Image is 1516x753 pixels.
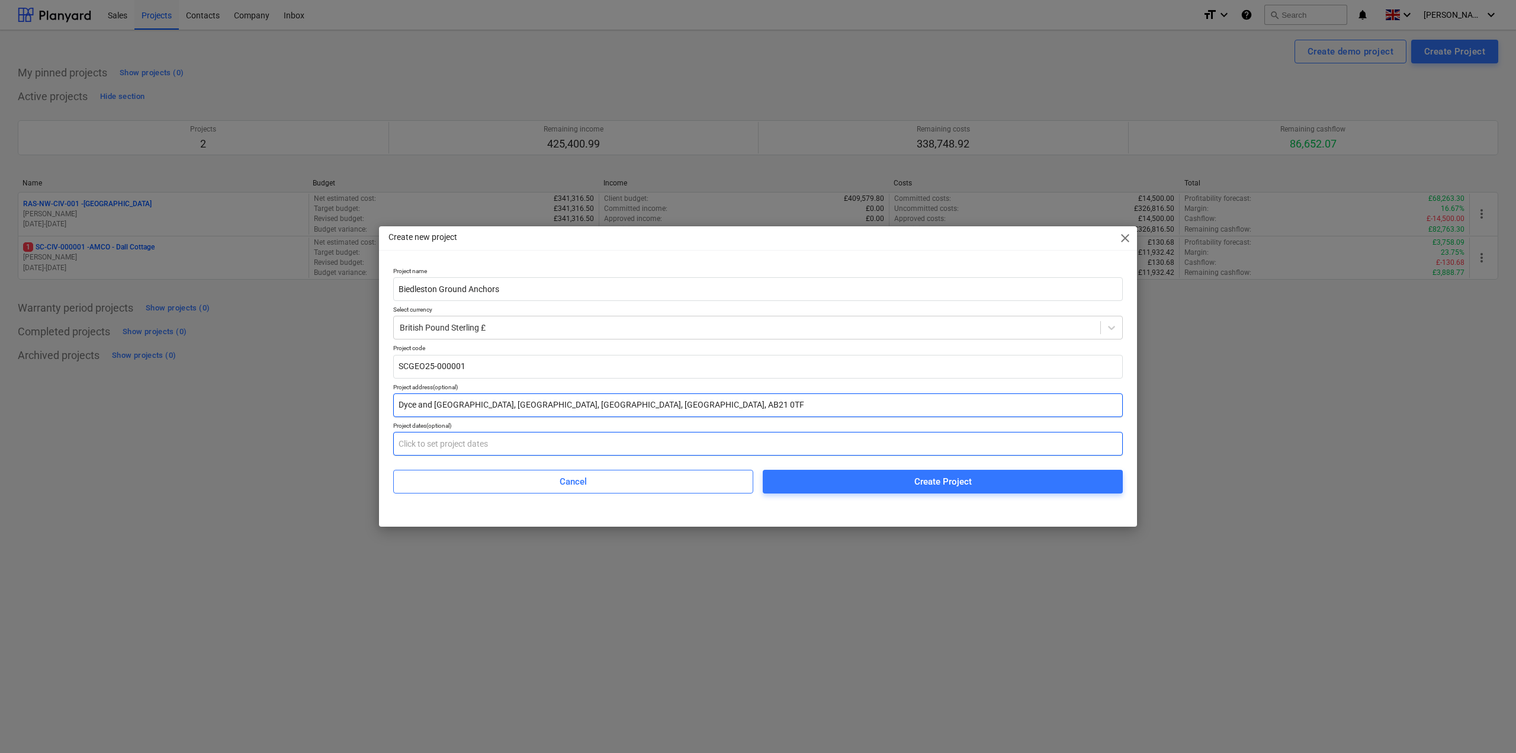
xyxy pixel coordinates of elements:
[393,393,1123,417] input: Enter project address here
[393,355,1123,379] input: Enter project unique code
[1457,696,1516,753] iframe: Chat Widget
[393,267,1123,277] p: Project name
[763,470,1123,494] button: Create Project
[393,383,1123,391] div: Project address (optional)
[1118,231,1132,245] span: close
[393,432,1123,456] input: Click to set project dates
[393,306,1123,316] p: Select currency
[914,474,972,489] div: Create Project
[560,474,587,489] div: Cancel
[393,277,1123,301] input: Enter project name here
[393,470,753,494] button: Cancel
[393,344,1123,354] p: Project code
[388,231,457,243] p: Create new project
[393,422,1123,430] div: Project dates (optional)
